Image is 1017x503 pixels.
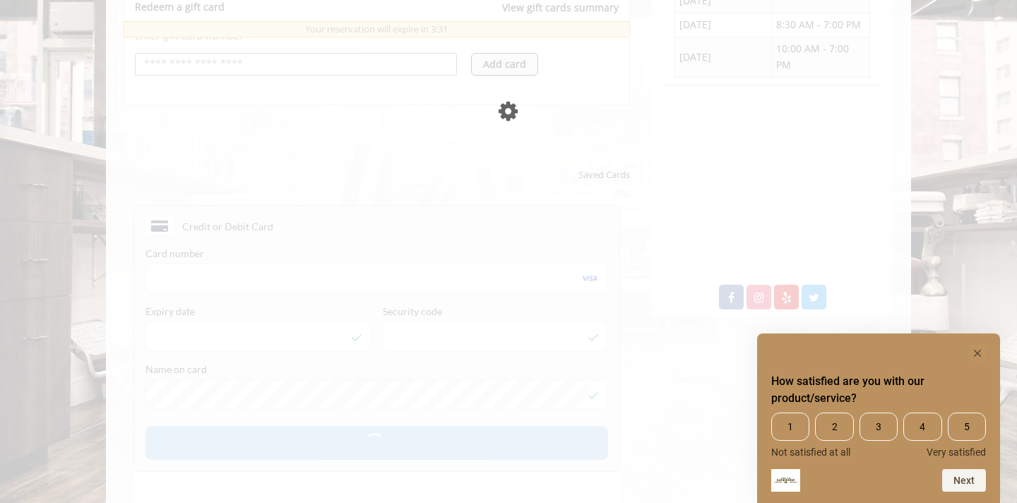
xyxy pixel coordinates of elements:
[771,373,986,407] h2: How satisfied are you with our product/service? Select an option from 1 to 5, with 1 being Not sa...
[860,413,898,441] span: 3
[948,413,986,441] span: 5
[927,446,986,458] span: Very satisfied
[815,413,853,441] span: 2
[771,446,850,458] span: Not satisfied at all
[942,469,986,492] button: Next question
[903,413,941,441] span: 4
[771,413,809,441] span: 1
[771,413,986,458] div: How satisfied are you with our product/service? Select an option from 1 to 5, with 1 being Not sa...
[771,345,986,492] div: How satisfied are you with our product/service? Select an option from 1 to 5, with 1 being Not sa...
[969,345,986,362] button: Hide survey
